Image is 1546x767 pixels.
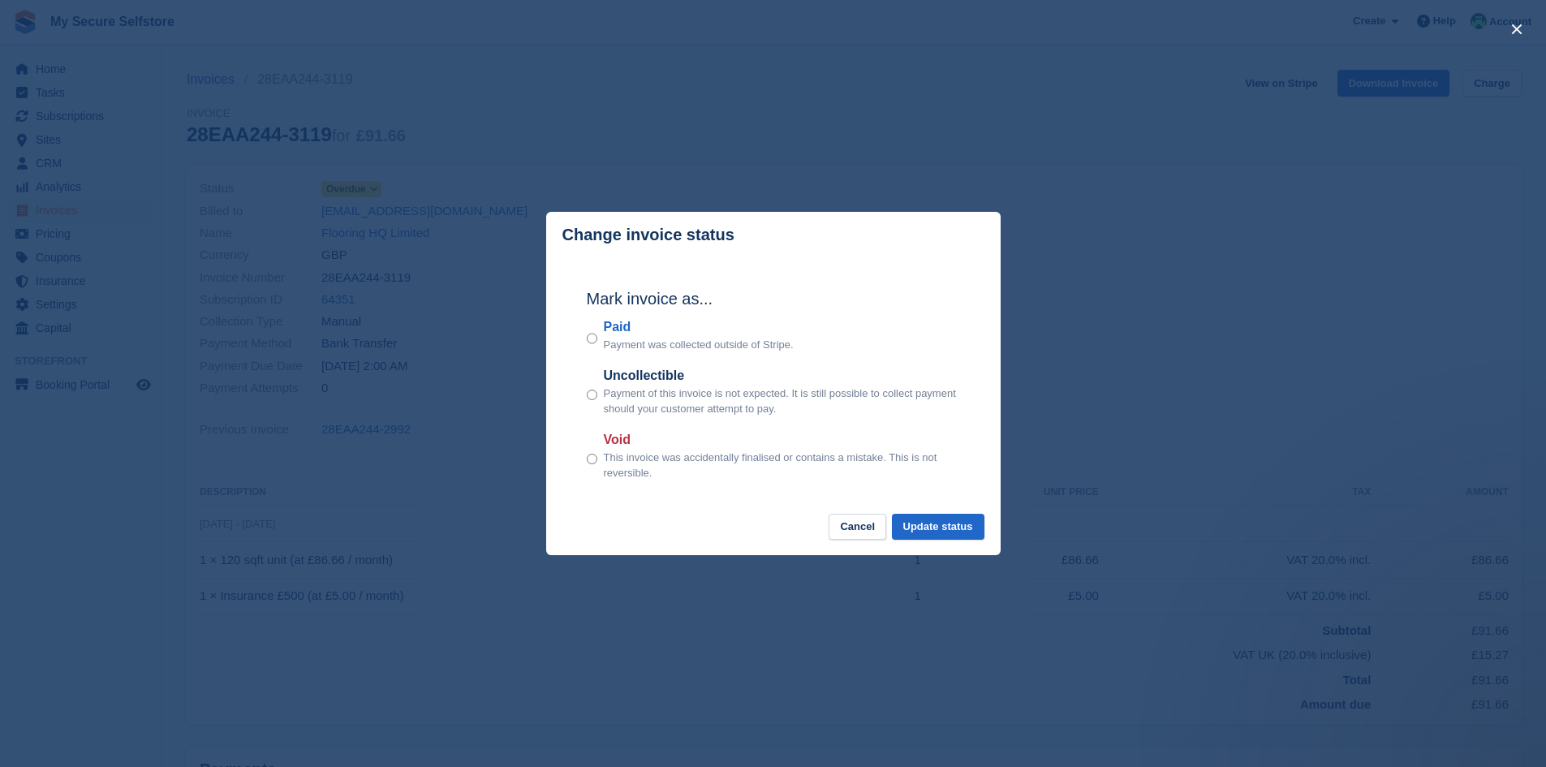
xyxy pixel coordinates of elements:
[562,226,734,244] p: Change invoice status
[604,386,960,417] p: Payment of this invoice is not expected. It is still possible to collect payment should your cust...
[604,430,960,450] label: Void
[829,514,886,541] button: Cancel
[604,366,960,386] label: Uncollectible
[1504,16,1530,42] button: close
[604,450,960,481] p: This invoice was accidentally finalised or contains a mistake. This is not reversible.
[604,337,794,353] p: Payment was collected outside of Stripe.
[604,317,794,337] label: Paid
[892,514,984,541] button: Update status
[587,287,960,311] h2: Mark invoice as...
